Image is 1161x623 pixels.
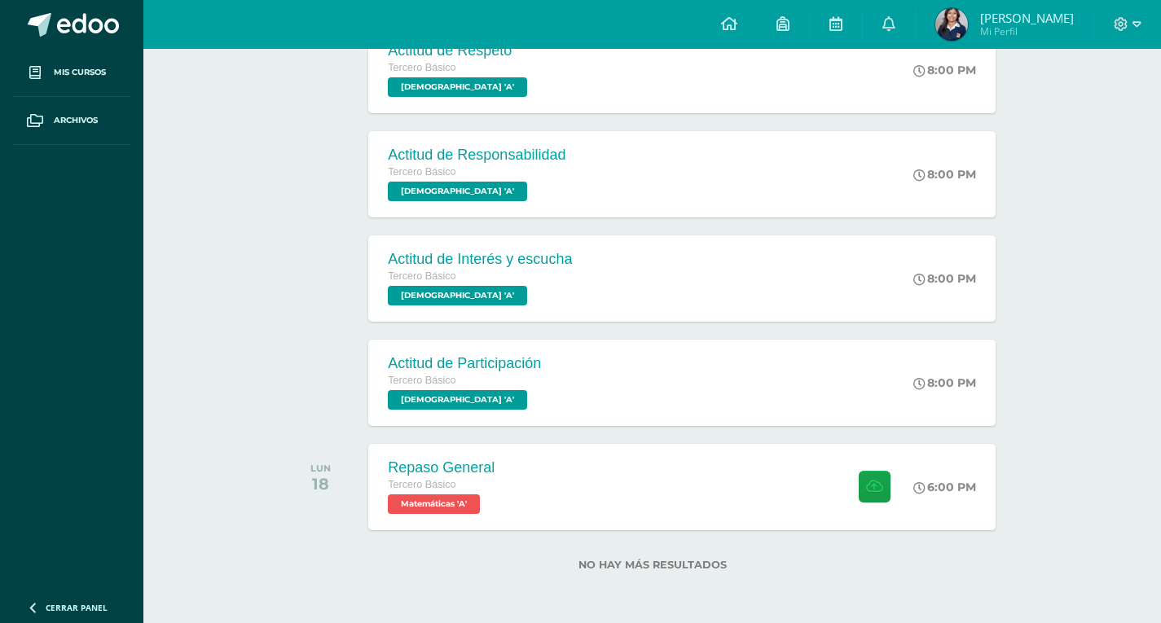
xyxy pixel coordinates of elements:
[388,147,565,164] div: Actitud de Responsabilidad
[913,271,976,286] div: 8:00 PM
[388,270,455,282] span: Tercero Básico
[388,251,572,268] div: Actitud de Interés y escucha
[388,42,531,59] div: Actitud de Respeto
[388,182,527,201] span: Evangelización 'A'
[913,167,976,182] div: 8:00 PM
[54,114,98,127] span: Archivos
[388,355,541,372] div: Actitud de Participación
[388,459,495,476] div: Repaso General
[388,77,527,97] span: Evangelización 'A'
[284,559,1021,571] label: No hay más resultados
[13,97,130,145] a: Archivos
[310,463,331,474] div: LUN
[388,286,527,305] span: Evangelización 'A'
[388,166,455,178] span: Tercero Básico
[388,375,455,386] span: Tercero Básico
[388,62,455,73] span: Tercero Básico
[388,494,480,514] span: Matemáticas 'A'
[54,66,106,79] span: Mis cursos
[388,390,527,410] span: Evangelización 'A'
[913,63,976,77] div: 8:00 PM
[310,474,331,494] div: 18
[13,49,130,97] a: Mis cursos
[980,24,1074,38] span: Mi Perfil
[913,375,976,390] div: 8:00 PM
[935,8,968,41] img: d668e0b2d52cd3b6410e50fea92fc877.png
[46,602,108,613] span: Cerrar panel
[388,479,455,490] span: Tercero Básico
[980,10,1074,26] span: [PERSON_NAME]
[913,480,976,494] div: 6:00 PM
